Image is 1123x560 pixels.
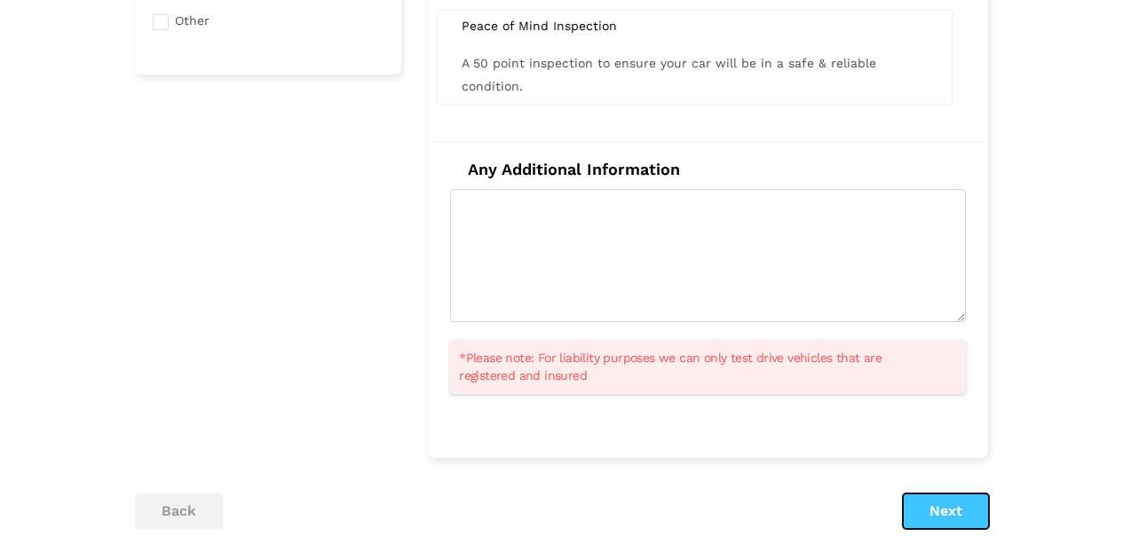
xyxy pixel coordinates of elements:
[459,349,935,384] span: *Please note: For liability purposes we can only test drive vehicles that are registered and insured
[462,56,876,92] span: A 50 point inspection to ensure your car will be in a safe & reliable condition.
[450,160,966,179] h4: Any Additional Information
[135,493,223,529] button: back
[903,493,989,529] button: Next
[448,18,941,34] div: Peace of Mind Inspection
